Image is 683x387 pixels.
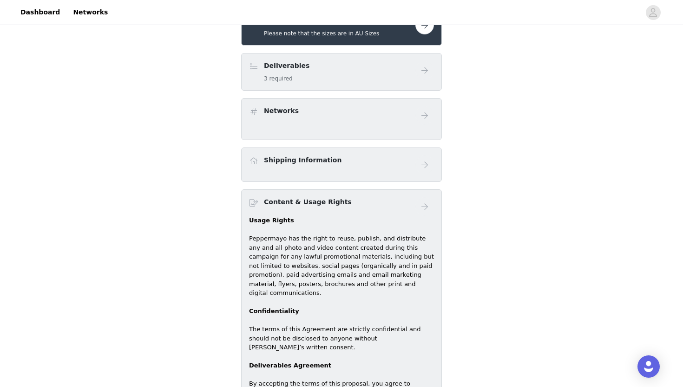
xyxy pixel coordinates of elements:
[264,29,379,38] h5: Please note that the sizes are in AU Sizes
[241,98,442,140] div: Networks
[264,197,352,207] h4: Content & Usage Rights
[249,216,434,352] p: Peppermayo has the right to reuse, publish, and distribute any and all photo and video content cr...
[264,61,309,71] h4: Deliverables
[649,5,657,20] div: avatar
[15,2,66,23] a: Dashboard
[241,53,442,91] div: Deliverables
[241,8,442,46] div: Select your styles!
[249,362,331,369] strong: Deliverables Agreement
[67,2,113,23] a: Networks
[264,155,341,165] h4: Shipping Information
[249,307,299,314] strong: Confidentiality
[264,106,299,116] h4: Networks
[264,74,309,83] h5: 3 required
[249,217,294,224] strong: Usage Rights
[241,147,442,182] div: Shipping Information
[637,355,660,378] div: Open Intercom Messenger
